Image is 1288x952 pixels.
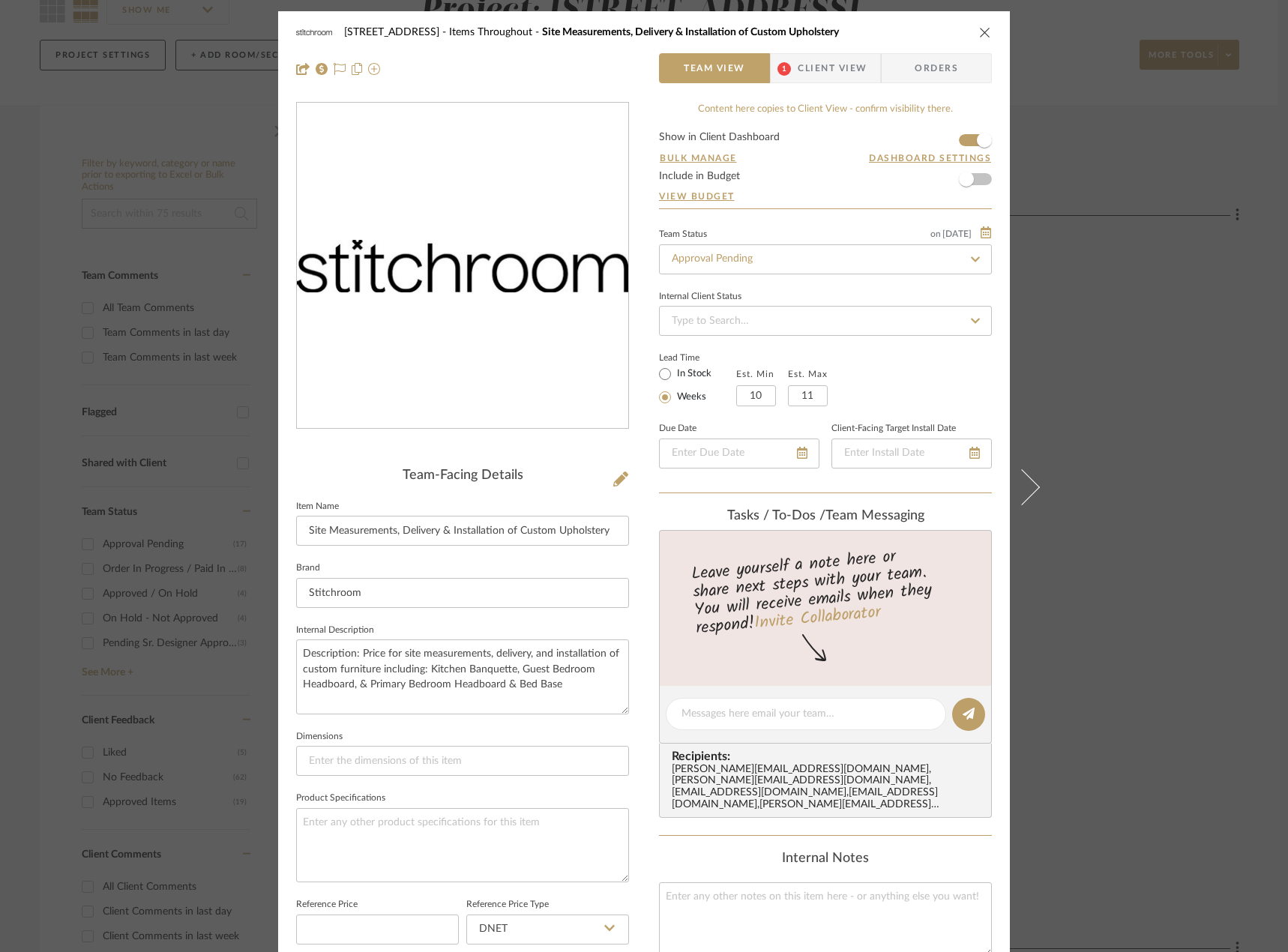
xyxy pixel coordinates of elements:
[941,229,973,239] span: [DATE]
[672,764,985,812] div: [PERSON_NAME][EMAIL_ADDRESS][DOMAIN_NAME] , [PERSON_NAME][EMAIL_ADDRESS][DOMAIN_NAME] , [EMAIL_AD...
[788,369,828,379] label: Est. Max
[659,508,992,525] div: team Messaging
[659,102,992,117] div: Content here copies to Client View - confirm visibility there.
[753,600,882,637] a: Invite Collaborator
[659,364,736,406] mat-radio-group: Select item type
[659,244,992,274] input: Type to Search…
[297,240,628,292] div: 0
[296,746,629,776] input: Enter the dimensions of this item
[296,564,320,572] label: Brand
[296,733,343,741] label: Dimensions
[831,439,992,469] input: Enter Install Date
[296,795,385,802] label: Product Specifications
[659,851,992,867] div: Internal Notes
[684,53,745,83] span: Team View
[659,306,992,336] input: Type to Search…
[674,367,711,381] label: In Stock
[868,151,992,165] button: Dashboard Settings
[659,439,819,469] input: Enter Due Date
[798,53,867,83] span: Client View
[449,27,542,37] span: Items Throughout
[898,53,975,83] span: Orders
[659,425,696,433] label: Due Date
[296,627,374,634] label: Internal Description
[736,369,774,379] label: Est. Min
[466,901,549,909] label: Reference Price Type
[297,240,628,292] img: 73109c57-63e4-497e-9601-1345c4325aa7_436x436.jpg
[657,540,994,641] div: Leave yourself a note here or share next steps with your team. You will receive emails when they ...
[978,25,992,39] button: close
[659,293,741,301] div: Internal Client Status
[542,27,839,37] span: Site Measurements, Delivery & Installation of Custom Upholstery
[777,62,791,76] span: 1
[672,750,985,763] span: Recipients:
[659,231,707,238] div: Team Status
[296,468,629,484] div: Team-Facing Details
[930,229,941,238] span: on
[296,578,629,608] input: Enter Brand
[659,190,992,202] a: View Budget
[296,17,332,47] img: 73109c57-63e4-497e-9601-1345c4325aa7_48x40.jpg
[296,516,629,546] input: Enter Item Name
[344,27,449,37] span: [STREET_ADDRESS]
[659,351,736,364] label: Lead Time
[296,503,339,510] label: Item Name
[659,151,738,165] button: Bulk Manage
[727,509,825,522] span: Tasks / To-Dos /
[296,901,358,909] label: Reference Price
[674,391,706,404] label: Weeks
[831,425,956,433] label: Client-Facing Target Install Date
